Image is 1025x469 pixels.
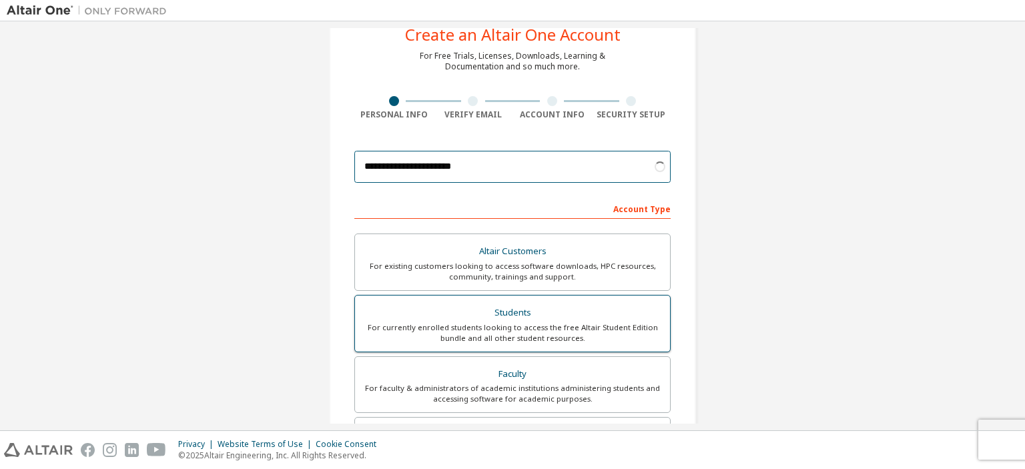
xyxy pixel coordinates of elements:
div: Altair Customers [363,242,662,261]
div: Website Terms of Use [218,439,316,450]
div: Account Type [354,197,671,219]
div: Security Setup [592,109,671,120]
div: For existing customers looking to access software downloads, HPC resources, community, trainings ... [363,261,662,282]
div: Faculty [363,365,662,384]
img: Altair One [7,4,174,17]
div: Create an Altair One Account [405,27,621,43]
div: Account Info [512,109,592,120]
div: For faculty & administrators of academic institutions administering students and accessing softwa... [363,383,662,404]
div: For Free Trials, Licenses, Downloads, Learning & Documentation and so much more. [420,51,605,72]
img: altair_logo.svg [4,443,73,457]
div: Students [363,304,662,322]
p: © 2025 Altair Engineering, Inc. All Rights Reserved. [178,450,384,461]
div: For currently enrolled students looking to access the free Altair Student Edition bundle and all ... [363,322,662,344]
div: Verify Email [434,109,513,120]
div: Personal Info [354,109,434,120]
img: youtube.svg [147,443,166,457]
img: facebook.svg [81,443,95,457]
img: linkedin.svg [125,443,139,457]
div: Cookie Consent [316,439,384,450]
img: instagram.svg [103,443,117,457]
div: Privacy [178,439,218,450]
